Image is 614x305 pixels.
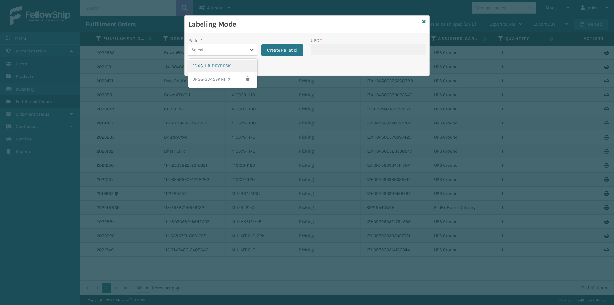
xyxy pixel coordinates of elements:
[188,37,203,44] label: Pallet
[188,72,257,86] div: UPSG-SB459KN1FX
[192,46,207,53] div: Select...
[261,44,303,56] button: Create Pallet Id
[311,37,322,44] label: UPC
[188,20,420,29] h3: Labeling Mode
[188,60,257,72] div: FDXG-HBIDKYPKSK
